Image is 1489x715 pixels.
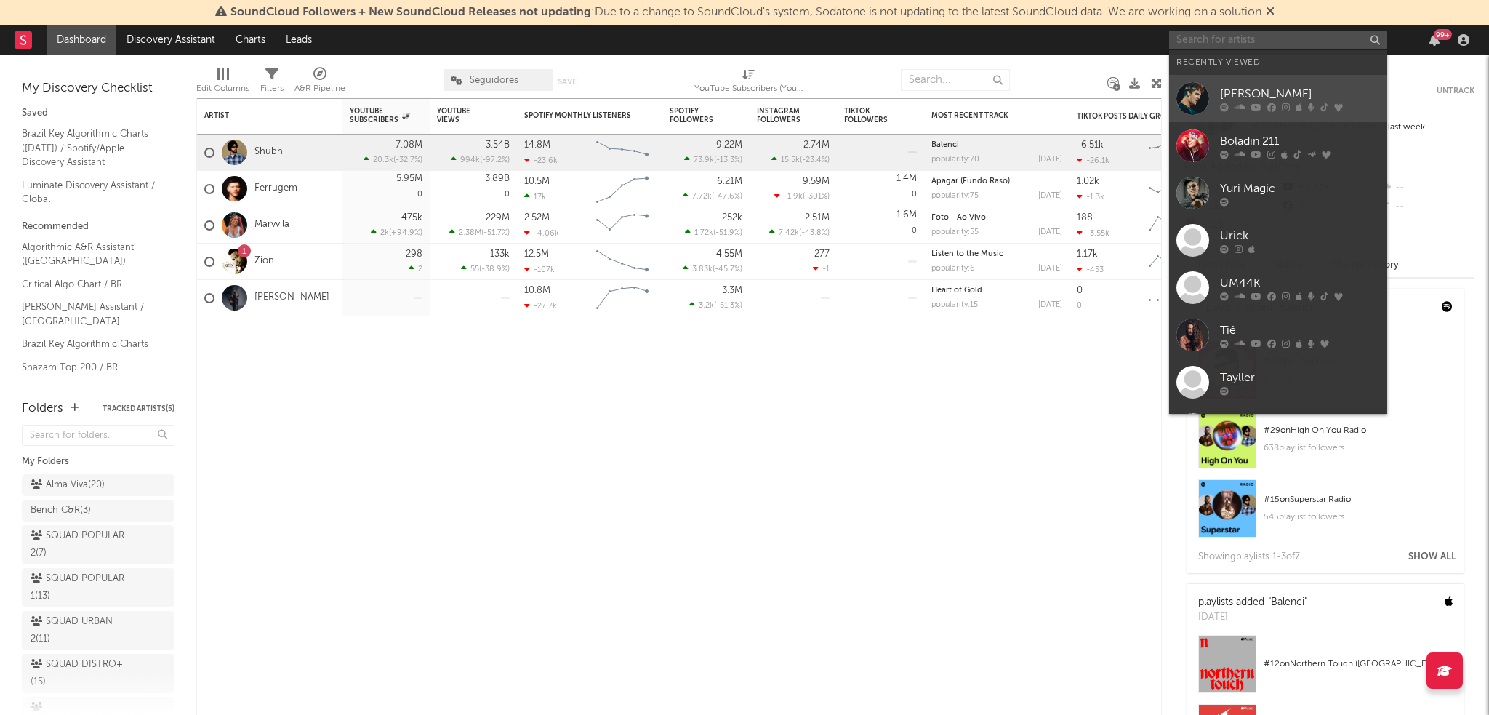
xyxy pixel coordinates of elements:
[524,111,633,120] div: Spotify Monthly Listeners
[722,286,742,295] div: 3.3M
[931,214,1062,222] div: Foto - Ao Vivo
[461,264,510,273] div: ( )
[31,476,105,494] div: Alma Viva ( 20 )
[418,265,422,273] span: 2
[31,613,133,648] div: SQUAD URBAN 2 ( 11 )
[590,135,655,171] svg: Chart title
[260,80,284,97] div: Filters
[715,265,740,273] span: -45.7 %
[1038,228,1062,236] div: [DATE]
[803,177,830,186] div: 9.59M
[449,228,510,237] div: ( )
[699,302,714,310] span: 3.2k
[350,107,410,124] div: YouTube Subscribers
[22,336,160,352] a: Brazil Key Algorithmic Charts
[715,229,740,237] span: -51.9 %
[1142,244,1208,280] svg: Chart title
[931,287,982,295] a: Heart of Gold
[196,80,249,97] div: Edit Columns
[1264,491,1453,508] div: # 15 on Superstar Radio
[1077,302,1082,310] div: 0
[931,250,1062,258] div: Listen to the Music
[683,191,742,201] div: ( )
[371,228,422,237] div: ( )
[1077,192,1104,201] div: -1.3k
[406,249,422,259] div: 298
[803,140,830,150] div: 2.74M
[896,174,917,183] div: 1.4M
[1077,265,1104,274] div: -453
[254,183,297,195] a: Ferrugem
[931,228,979,236] div: popularity: 55
[373,156,393,164] span: 20.3k
[931,250,1003,258] a: Listen to the Music
[22,359,160,375] a: Shazam Top 200 / BR
[524,156,558,165] div: -23.6k
[689,300,742,310] div: ( )
[1038,301,1062,309] div: [DATE]
[1187,479,1464,548] a: #15onSuperstar Radio545playlist followers
[1142,171,1208,207] svg: Chart title
[524,286,550,295] div: 10.8M
[1176,54,1380,71] div: Recently Viewed
[802,156,827,164] span: -23.4 %
[294,62,345,104] div: A&R Pipeline
[524,301,557,311] div: -27.7k
[470,76,518,85] span: Seguidores
[801,229,827,237] span: -43.8 %
[694,62,803,104] div: YouTube Subscribers (YouTube Subscribers)
[485,174,510,183] div: 3.89B
[590,244,655,280] svg: Chart title
[694,229,713,237] span: 1.72k
[276,25,322,55] a: Leads
[364,155,422,164] div: ( )
[1169,264,1387,311] a: UM44K
[1220,227,1380,244] div: Urick
[230,7,591,18] span: SoundCloud Followers + New SoundCloud Releases not updating
[1264,655,1453,673] div: # 12 on Northern Touch ([GEOGRAPHIC_DATA])
[1038,156,1062,164] div: [DATE]
[481,265,507,273] span: -38.9 %
[1169,359,1387,406] a: Tayller
[931,156,979,164] div: popularity: 70
[22,400,63,418] div: Folders
[22,299,160,329] a: [PERSON_NAME] Assistant / [GEOGRAPHIC_DATA]
[1198,610,1307,625] div: [DATE]
[396,174,422,183] div: 5.95M
[1266,7,1275,18] span: Dismiss
[1268,597,1307,607] a: "Balenci"
[1220,321,1380,339] div: Tiê
[1169,406,1387,453] a: TavinhoBeat's
[1187,410,1464,479] a: #29onHigh On You Radio638playlist followers
[814,249,830,259] div: 277
[1169,122,1387,169] a: Boladin 211
[524,228,559,238] div: -4.06k
[590,280,655,316] svg: Chart title
[590,207,655,244] svg: Chart title
[931,177,1062,185] div: Apagar (Fundo Raso)
[483,229,507,237] span: -51.7 %
[1169,169,1387,217] a: Yuri Magic
[1077,156,1109,165] div: -26.1k
[254,146,283,159] a: Shubh
[470,265,479,273] span: 55
[716,140,742,150] div: 9.22M
[1429,34,1440,46] button: 99+
[1264,508,1453,526] div: 545 playlist followers
[459,229,481,237] span: 2.38M
[1220,132,1380,150] div: Boladin 211
[558,78,577,86] button: Save
[1434,29,1452,40] div: 99 +
[460,156,480,164] span: 994k
[1437,84,1474,98] button: Untrack
[722,213,742,223] div: 252k
[1077,228,1109,238] div: -3.55k
[1077,177,1099,186] div: 1.02k
[1378,178,1474,197] div: --
[22,425,174,446] input: Search for folders...
[931,214,986,222] a: Foto - Ao Vivo
[490,249,510,259] div: 133k
[31,656,133,691] div: SQUAD DISTRO+ ( 15 )
[47,25,116,55] a: Dashboard
[1077,249,1098,259] div: 1.17k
